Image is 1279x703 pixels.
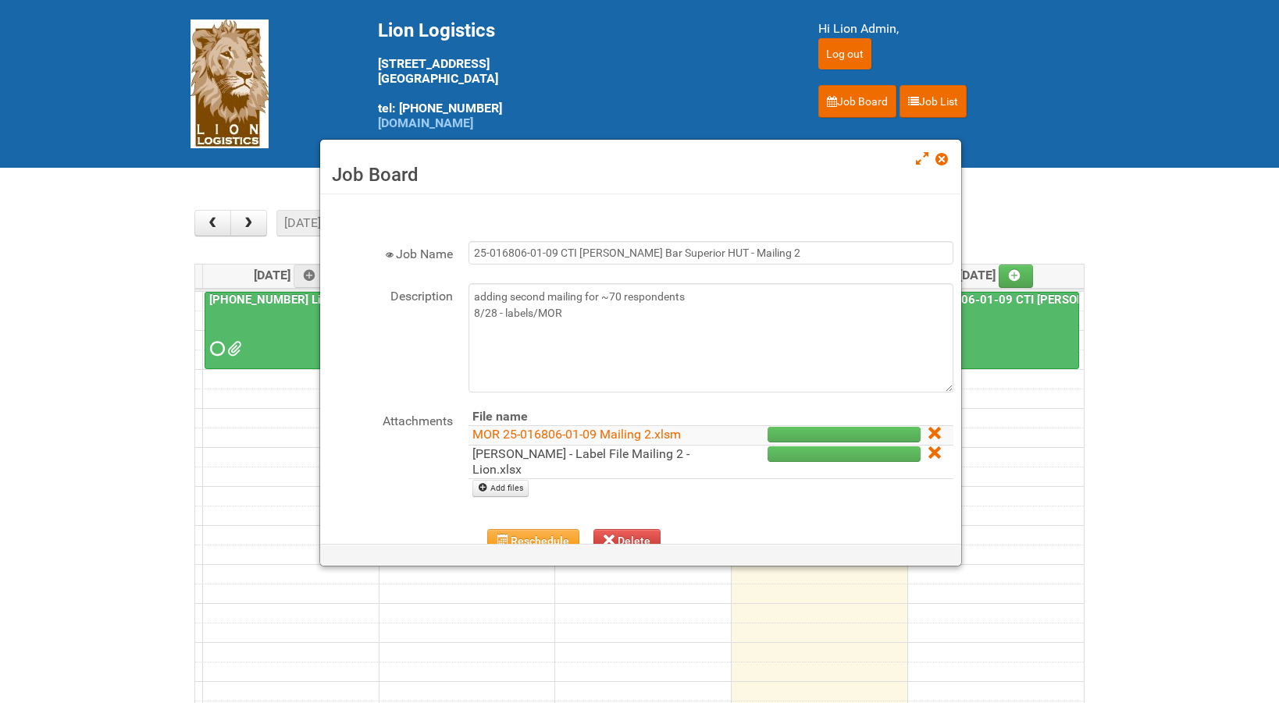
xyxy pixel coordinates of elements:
a: [PHONE_NUMBER] Liquid Toilet Bowl Cleaner - Mailing 2 [205,292,374,370]
span: [DATE] [959,268,1033,282]
div: Hi Lion Admin, [818,20,1088,38]
th: File name [468,408,706,426]
a: Lion Logistics [191,76,269,91]
div: [STREET_ADDRESS] [GEOGRAPHIC_DATA] tel: [PHONE_NUMBER] [378,20,779,130]
a: Add files [472,480,529,497]
a: [PERSON_NAME] - Label File Mailing 2 - Lion.xlsx [472,446,689,477]
label: Attachments [328,408,453,431]
span: Lion Logistics [378,20,495,41]
button: Reschedule [487,529,580,552]
a: Job List [900,85,967,118]
a: 25-016806-01-09 CTI [PERSON_NAME] Bar Superior HUT - Mailing 2 [910,292,1080,370]
img: Lion Logistics [191,20,269,148]
a: Add an event [294,265,328,288]
span: MDN 24-096164-01 MDN Left over counts.xlsx MOR_Mailing 2 24-096164-01-08.xlsm Labels Mailing 2 24... [227,343,238,354]
button: Delete [593,529,661,552]
span: Requested [210,343,221,354]
h3: Job Board [332,163,949,186]
a: Add an event [999,265,1033,288]
a: [DOMAIN_NAME] [378,115,473,130]
span: [DATE] [254,268,328,282]
button: [DATE] [276,210,330,236]
input: Log out [818,38,871,69]
a: [PHONE_NUMBER] Liquid Toilet Bowl Cleaner - Mailing 2 [206,293,509,307]
label: Description [328,283,453,306]
a: MOR 25-016806-01-09 Mailing 2.xlsm [472,427,681,442]
textarea: adding second mailing for ~70 respondents 8/28 - labels/MOR [468,283,953,392]
label: Job Name [328,241,453,264]
a: Job Board [818,85,896,118]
